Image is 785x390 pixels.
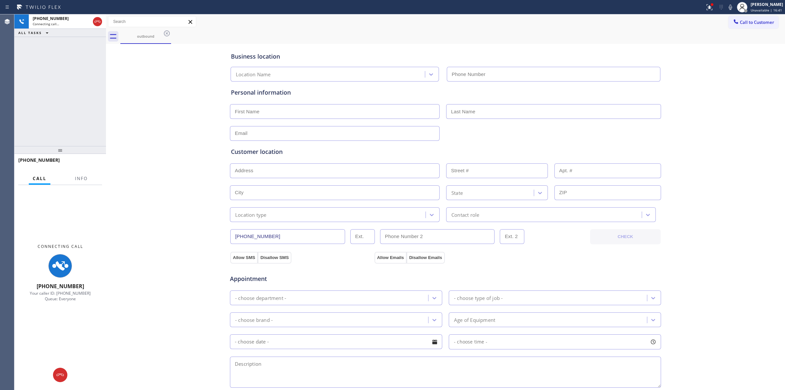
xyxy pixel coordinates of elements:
[230,334,442,349] input: - choose date -
[230,163,440,178] input: Address
[14,29,55,37] button: ALL TASKS
[446,104,661,119] input: Last Name
[18,157,60,163] span: [PHONE_NUMBER]
[53,368,67,382] button: Hang up
[375,252,407,264] button: Allow Emails
[726,3,735,12] button: Mute
[590,229,661,244] button: CHECK
[231,147,660,156] div: Customer location
[447,67,660,82] input: Phone Number
[121,34,170,39] div: outbound
[454,294,503,302] div: - choose type of job -
[554,163,661,178] input: Apt. #
[236,71,271,78] div: Location Name
[33,176,46,181] span: Call
[108,16,196,27] input: Search
[93,17,102,26] button: Hang up
[407,252,445,264] button: Disallow Emails
[728,16,778,28] button: Call to Customer
[71,172,92,185] button: Info
[230,252,258,264] button: Allow SMS
[454,339,487,345] span: - choose time -
[554,185,661,200] input: ZIP
[75,176,88,181] span: Info
[230,104,440,119] input: First Name
[451,189,463,196] div: State
[454,316,495,324] div: Age of Equipment
[380,229,495,244] input: Phone Number 2
[235,316,273,324] div: - choose brand -
[231,52,660,61] div: Business location
[751,2,783,7] div: [PERSON_NAME]
[30,290,91,302] span: Your caller ID: [PHONE_NUMBER] Queue: Everyone
[350,229,375,244] input: Ext.
[37,283,84,290] span: [PHONE_NUMBER]
[751,8,782,12] span: Unavailable | 16:41
[38,244,83,249] span: Connecting Call
[235,211,267,218] div: Location type
[230,126,440,141] input: Email
[230,185,440,200] input: City
[230,274,373,283] span: Appointment
[33,16,69,21] span: [PHONE_NUMBER]
[230,229,345,244] input: Phone Number
[740,19,774,25] span: Call to Customer
[235,294,286,302] div: - choose department -
[258,252,291,264] button: Disallow SMS
[500,229,524,244] input: Ext. 2
[231,88,660,97] div: Personal information
[18,30,42,35] span: ALL TASKS
[29,172,50,185] button: Call
[451,211,479,218] div: Contact role
[446,163,548,178] input: Street #
[33,22,59,26] span: Connecting call…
